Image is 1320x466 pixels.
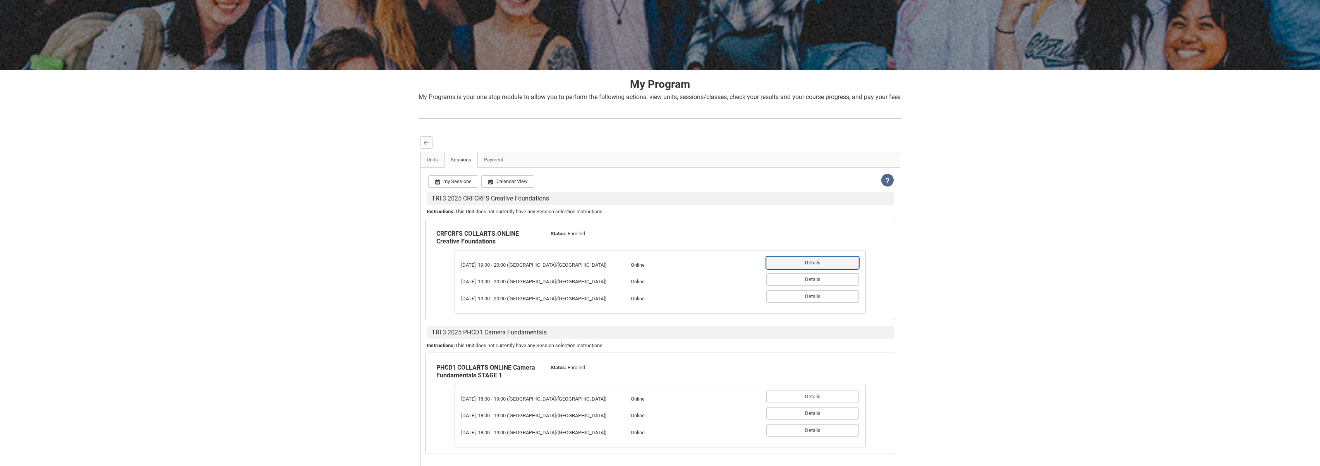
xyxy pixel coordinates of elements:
[631,278,757,286] p: Online
[461,261,621,269] p: [DATE], 19:00 - 20:00 ([GEOGRAPHIC_DATA]/[GEOGRAPHIC_DATA])
[766,424,859,437] button: Details
[631,429,757,437] p: Online
[477,152,510,168] a: Payment
[766,290,859,303] button: Details
[427,193,554,204] span: TRI 3 2025 CRFCRFS Creative Foundations
[766,273,859,286] button: Details
[881,177,894,183] span: View Help
[461,429,621,437] p: [DATE], 18:00 - 19:00 ([GEOGRAPHIC_DATA]/[GEOGRAPHIC_DATA])
[481,175,534,188] button: Calendar View
[420,136,433,149] button: Back
[551,365,566,370] b: Status :
[436,230,519,245] b: CRFCRFS COLLARTS:ONLINE Creative Foundations
[631,295,757,303] p: Online
[421,152,445,168] a: Units
[444,152,478,168] a: Sessions
[461,395,621,403] p: [DATE], 18:00 - 19:00 ([GEOGRAPHIC_DATA]/[GEOGRAPHIC_DATA])
[427,209,455,214] b: Instructions :
[427,327,551,338] span: TRI 3 2025 PHCD1 Camera Fundamentals
[461,295,621,303] p: [DATE], 19:00 - 20:00 ([GEOGRAPHIC_DATA]/[GEOGRAPHIC_DATA])
[766,407,859,420] button: Details
[551,231,566,236] b: Status :
[419,93,901,101] span: My Programs is your one stop module to allow you to perform the following actions: view units, se...
[436,364,535,379] b: PHCD1 COLLARTS ONLINE Camera Fundamentals STAGE 1
[461,278,621,286] p: [DATE], 19:00 - 20:00 ([GEOGRAPHIC_DATA]/[GEOGRAPHIC_DATA])
[766,257,859,269] button: Details
[428,175,478,188] button: my Sessions
[630,78,690,91] strong: My Program
[419,114,902,122] img: REDU_GREY_LINE
[631,412,757,420] p: Online
[631,261,757,269] p: Online
[766,391,859,403] button: Details
[427,208,894,216] p: This Unit does not currently have any Session selection instructions.
[631,395,757,403] p: Online
[461,412,621,420] p: [DATE], 18:00 - 19:00 ([GEOGRAPHIC_DATA]/[GEOGRAPHIC_DATA])
[551,364,656,372] p: Enrolled
[881,174,894,187] lightning-icon: View Help
[551,230,656,238] p: Enrolled
[427,343,455,348] b: Instructions :
[427,342,894,349] p: This Unit does not currently have any Session selection instructions.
